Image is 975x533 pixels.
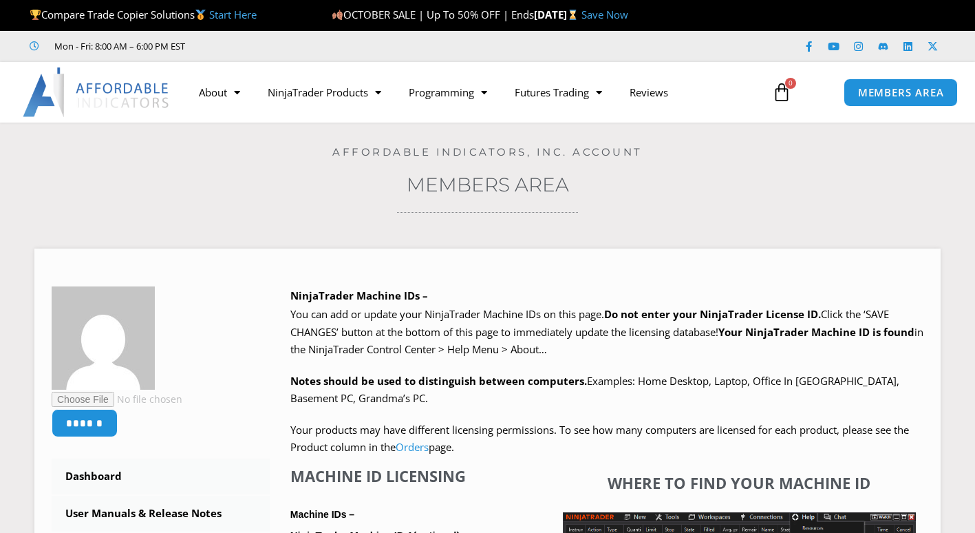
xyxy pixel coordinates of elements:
[52,286,155,390] img: f1f1b38701aa9eed15df73364327a0ebc7670d6fd1b25f9c563a134057b32ecc
[290,467,546,485] h4: Machine ID Licensing
[407,173,569,196] a: Members Area
[290,423,909,454] span: Your products may have different licensing permissions. To see how many computers are licensed fo...
[568,10,578,20] img: ⌛
[290,374,899,406] span: Examples: Home Desktop, Laptop, Office In [GEOGRAPHIC_DATA], Basement PC, Grandma’s PC.
[332,145,643,158] a: Affordable Indicators, Inc. Account
[254,76,395,108] a: NinjaTrader Products
[751,72,812,112] a: 0
[290,509,354,520] strong: Machine IDs –
[30,8,257,21] span: Compare Trade Copier Solutions
[332,10,343,20] img: 🍂
[616,76,682,108] a: Reviews
[52,496,270,532] a: User Manuals & Release Notes
[290,307,923,356] span: Click the ‘SAVE CHANGES’ button at the bottom of this page to immediately update the licensing da...
[604,307,821,321] b: Do not enter your NinjaTrader License ID.
[290,307,604,321] span: You can add or update your NinjaTrader Machine IDs on this page.
[290,289,428,302] b: NinjaTrader Machine IDs –
[290,374,587,388] strong: Notes should be used to distinguish between computers.
[581,8,628,21] a: Save Now
[30,10,41,20] img: 🏆
[718,325,914,339] strong: Your NinjaTrader Machine ID is found
[185,76,760,108] nav: Menu
[858,87,944,98] span: MEMBERS AREA
[534,8,581,21] strong: [DATE]
[396,440,429,454] a: Orders
[563,474,916,492] h4: Where to find your Machine ID
[51,38,185,54] span: Mon - Fri: 8:00 AM – 6:00 PM EST
[332,8,534,21] span: OCTOBER SALE | Up To 50% OFF | Ends
[785,78,796,89] span: 0
[844,79,958,107] a: MEMBERS AREA
[23,67,171,117] img: LogoAI | Affordable Indicators – NinjaTrader
[395,76,501,108] a: Programming
[195,10,206,20] img: 🥇
[501,76,616,108] a: Futures Trading
[204,39,411,53] iframe: Customer reviews powered by Trustpilot
[185,76,254,108] a: About
[209,8,257,21] a: Start Here
[52,459,270,494] a: Dashboard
